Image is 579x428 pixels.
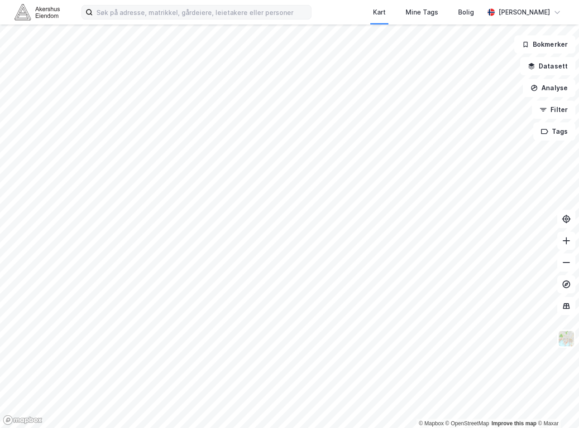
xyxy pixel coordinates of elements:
[534,384,579,428] div: Kontrollprogram for chat
[14,4,60,20] img: akershus-eiendom-logo.9091f326c980b4bce74ccdd9f866810c.svg
[534,384,579,428] iframe: Chat Widget
[373,7,386,18] div: Kart
[406,7,438,18] div: Mine Tags
[458,7,474,18] div: Bolig
[93,5,311,19] input: Søk på adresse, matrikkel, gårdeiere, leietakere eller personer
[498,7,550,18] div: [PERSON_NAME]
